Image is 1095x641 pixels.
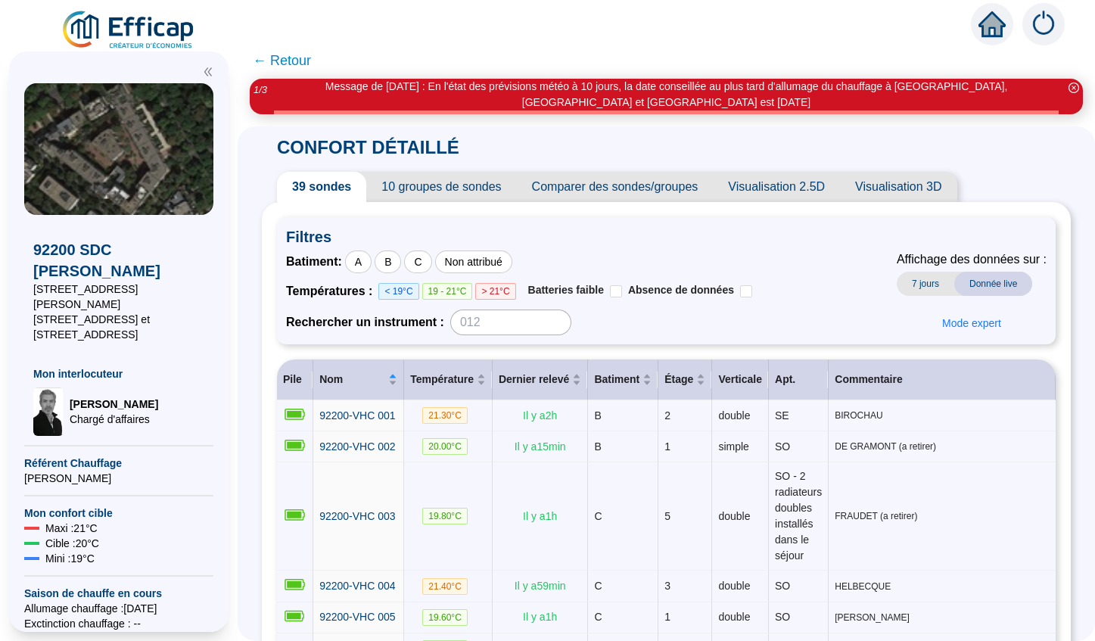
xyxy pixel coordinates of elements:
[517,172,714,202] span: Comparer des sondes/groupes
[835,440,1050,453] span: DE GRAMONT (a retirer)
[410,372,474,387] span: Température
[658,359,712,400] th: Étage
[422,438,468,455] span: 20.00 °C
[422,283,473,300] span: 19 - 21°C
[450,310,571,335] input: 012
[24,616,213,631] span: Exctinction chauffage : --
[319,580,395,592] span: 92200-VHC 004
[769,359,829,400] th: Apt.
[33,366,204,381] span: Mon interlocuteur
[345,250,372,273] div: A
[897,272,954,296] span: 7 jours
[718,409,750,422] span: double
[1069,82,1079,93] span: close-circle
[61,9,198,51] img: efficap energie logo
[33,282,204,312] span: [STREET_ADDRESS][PERSON_NAME]
[664,409,670,422] span: 2
[375,250,401,273] div: B
[283,373,302,385] span: Pile
[835,611,1050,624] span: [PERSON_NAME]
[422,578,468,595] span: 21.40 °C
[422,508,468,524] span: 19.80 °C
[404,359,493,400] th: Température
[319,440,395,453] span: 92200-VHC 002
[523,611,557,623] span: Il y a 1 h
[313,359,404,400] th: Nom
[897,250,1047,269] span: Affichage des données sur :
[286,253,342,271] span: Batiment :
[404,250,431,273] div: C
[718,510,750,522] span: double
[594,372,639,387] span: Batiment
[422,609,468,626] span: 19.60 °C
[515,580,566,592] span: Il y a 59 min
[277,172,366,202] span: 39 sondes
[319,409,395,422] span: 92200-VHC 001
[664,580,670,592] span: 3
[70,397,158,412] span: [PERSON_NAME]
[45,551,95,566] span: Mini : 19 °C
[24,601,213,616] span: Allumage chauffage : [DATE]
[594,440,601,453] span: B
[775,440,790,453] span: SO
[664,510,670,522] span: 5
[378,283,418,300] span: < 19°C
[203,67,213,77] span: double-left
[499,372,569,387] span: Dernier relevé
[835,510,1050,522] span: FRAUDET (a retirer)
[775,611,790,623] span: SO
[628,284,734,296] span: Absence de données
[954,272,1032,296] span: Donnée live
[588,359,658,400] th: Batiment
[24,456,213,471] span: Référent Chauffage
[33,312,204,342] span: [STREET_ADDRESS] et [STREET_ADDRESS]
[594,510,602,522] span: C
[286,226,1047,247] span: Filtres
[523,409,557,422] span: Il y a 2 h
[1022,3,1065,45] img: alerts
[319,578,395,594] a: 92200-VHC 004
[528,284,604,296] span: Batteries faible
[713,172,840,202] span: Visualisation 2.5D
[664,611,670,623] span: 1
[523,510,557,522] span: Il y a 1 h
[254,84,267,95] i: 1 / 3
[319,372,385,387] span: Nom
[942,316,1001,331] span: Mode expert
[262,137,474,157] span: CONFORT DÉTAILLÉ
[319,611,395,623] span: 92200-VHC 005
[664,440,670,453] span: 1
[319,509,395,524] a: 92200-VHC 003
[930,311,1013,335] button: Mode expert
[253,50,311,71] span: ← Retour
[712,359,769,400] th: Verticale
[515,440,566,453] span: Il y a 15 min
[718,580,750,592] span: double
[319,609,395,625] a: 92200-VHC 005
[274,79,1059,110] div: Message de [DATE] : En l'état des prévisions météo à 10 jours, la date conseillée au plus tard d'...
[775,580,790,592] span: SO
[24,586,213,601] span: Saison de chauffe en cours
[775,470,822,562] span: SO - 2 radiateurs doubles installés dans le séjour
[422,407,468,424] span: 21.30 °C
[286,282,378,300] span: Températures :
[493,359,588,400] th: Dernier relevé
[718,611,750,623] span: double
[24,471,213,486] span: [PERSON_NAME]
[664,372,693,387] span: Étage
[45,521,98,536] span: Maxi : 21 °C
[33,239,204,282] span: 92200 SDC [PERSON_NAME]
[594,409,601,422] span: B
[829,359,1056,400] th: Commentaire
[286,313,444,331] span: Rechercher un instrument :
[475,283,515,300] span: > 21°C
[319,510,395,522] span: 92200-VHC 003
[45,536,99,551] span: Cible : 20 °C
[718,440,748,453] span: simple
[594,580,602,592] span: C
[435,250,512,273] div: Non attribué
[319,408,395,424] a: 92200-VHC 001
[835,409,1050,422] span: BIROCHAU
[775,409,789,422] span: SE
[70,412,158,427] span: Chargé d'affaires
